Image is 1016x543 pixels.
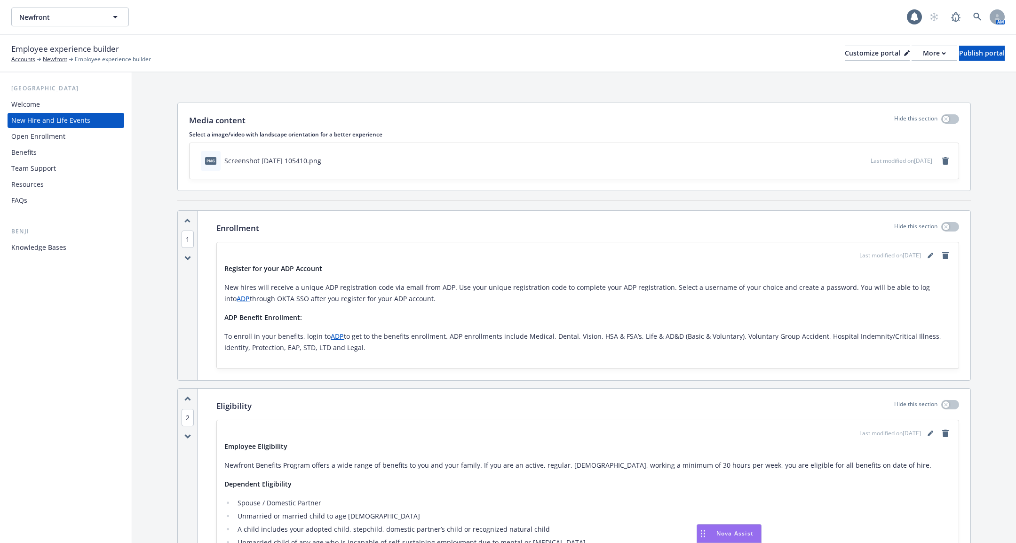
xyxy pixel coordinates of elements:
[894,222,937,234] p: Hide this section
[925,8,944,26] a: Start snowing
[8,193,124,208] a: FAQs
[182,413,194,423] button: 2
[11,8,129,26] button: Newfront
[8,145,124,160] a: Benefits
[845,46,910,60] div: Customize portal
[11,113,90,128] div: New Hire and Life Events
[216,222,259,234] p: Enrollment
[11,55,35,64] a: Accounts
[894,114,937,127] p: Hide this section
[43,55,67,64] a: Newfront
[11,161,56,176] div: Team Support
[189,130,959,138] p: Select a image/video with landscape orientation for a better experience
[11,97,40,112] div: Welcome
[235,524,951,535] li: A child includes your adopted child, stepchild, domestic partner’s child or recognized natural child
[11,145,37,160] div: Benefits
[8,129,124,144] a: Open Enrollment
[224,264,322,273] strong: Register for your ADP Account
[8,161,124,176] a: Team Support
[189,114,246,127] p: Media content
[216,400,252,412] p: Eligibility
[224,460,951,471] p: Newfront Benefits Program offers a wide range of benefits to you and your family. If you are an a...
[235,497,951,509] li: Spouse / Domestic Partner
[843,156,851,166] button: download file
[8,177,124,192] a: Resources
[224,313,302,322] strong: ADP Benefit Enrollment:
[859,429,921,438] span: Last modified on [DATE]
[716,529,754,537] span: Nova Assist
[182,409,194,426] span: 2
[697,525,709,543] div: Drag to move
[940,428,951,439] a: remove
[75,55,151,64] span: Employee experience builder
[697,524,762,543] button: Nova Assist
[331,332,344,341] a: ADP
[224,282,951,304] p: New hires will receive a unique ADP registration code via email from ADP. Use your unique registr...
[946,8,965,26] a: Report a Bug
[8,84,124,93] div: [GEOGRAPHIC_DATA]
[925,428,936,439] a: editPencil
[923,46,946,60] div: More
[858,156,867,166] button: preview file
[8,227,124,236] div: Benji
[182,234,194,244] button: 1
[8,113,124,128] a: New Hire and Life Events
[11,240,66,255] div: Knowledge Bases
[11,129,65,144] div: Open Enrollment
[940,155,951,167] a: remove
[912,46,957,61] button: More
[205,157,216,164] span: png
[224,331,951,353] p: To enroll in your benefits, login to to get to the benefits enrollment. ADP enrollments include M...
[235,511,951,522] li: Unmarried or married child to age [DEMOGRAPHIC_DATA]
[182,231,194,248] span: 1
[11,177,44,192] div: Resources
[11,193,27,208] div: FAQs
[968,8,987,26] a: Search
[959,46,1005,61] button: Publish portal
[940,250,951,261] a: remove
[237,294,250,303] a: ADP
[8,97,124,112] a: Welcome
[19,12,101,22] span: Newfront
[224,442,287,451] strong: Employee Eligibility
[224,479,292,488] strong: Dependent Eligibility
[845,46,910,61] button: Customize portal
[859,251,921,260] span: Last modified on [DATE]
[925,250,936,261] a: editPencil
[8,240,124,255] a: Knowledge Bases
[959,46,1005,60] div: Publish portal
[11,43,119,55] span: Employee experience builder
[224,156,321,166] div: Screenshot [DATE] 105410.png
[894,400,937,412] p: Hide this section
[871,157,932,165] span: Last modified on [DATE]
